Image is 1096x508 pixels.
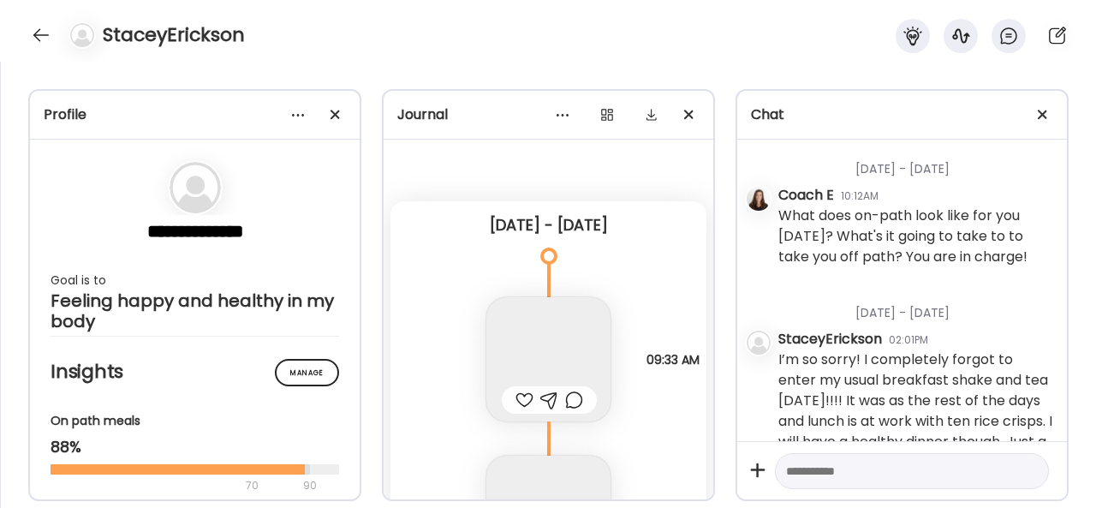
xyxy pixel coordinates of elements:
div: [DATE] - [DATE] [404,215,693,236]
div: Chat [751,105,1053,125]
div: On path meals [51,412,339,430]
div: I’m so sorry! I completely forgot to enter my usual breakfast shake and tea [DATE]!!!! It was as ... [778,350,1053,473]
h2: Insights [51,359,339,385]
div: [DATE] - [DATE] [778,284,1053,329]
img: avatars%2FFsPf04Jk68cSUdEwFQB7fxCFTtM2 [747,187,771,211]
div: What does on-path look like for you [DATE]? What's it going to take to to take you off path? You ... [778,206,1053,267]
h4: StaceyErickson [103,21,245,49]
div: Profile [44,105,346,125]
img: bg-avatar-default.svg [170,162,221,213]
div: 90 [301,475,319,496]
div: Coach E [778,185,834,206]
div: 02:01PM [889,332,928,348]
img: bg-avatar-default.svg [70,23,94,47]
div: StaceyErickson [778,329,882,350]
div: 88% [51,437,339,457]
div: 70 [51,475,298,496]
div: Goal is to [51,270,339,290]
span: 09:33 AM [646,353,700,367]
div: Feeling happy and healthy in my body [51,290,339,332]
div: Journal [397,105,700,125]
div: Manage [275,359,339,386]
div: [DATE] - [DATE] [778,140,1053,185]
div: 10:12AM [841,188,879,204]
img: bg-avatar-default.svg [747,331,771,355]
